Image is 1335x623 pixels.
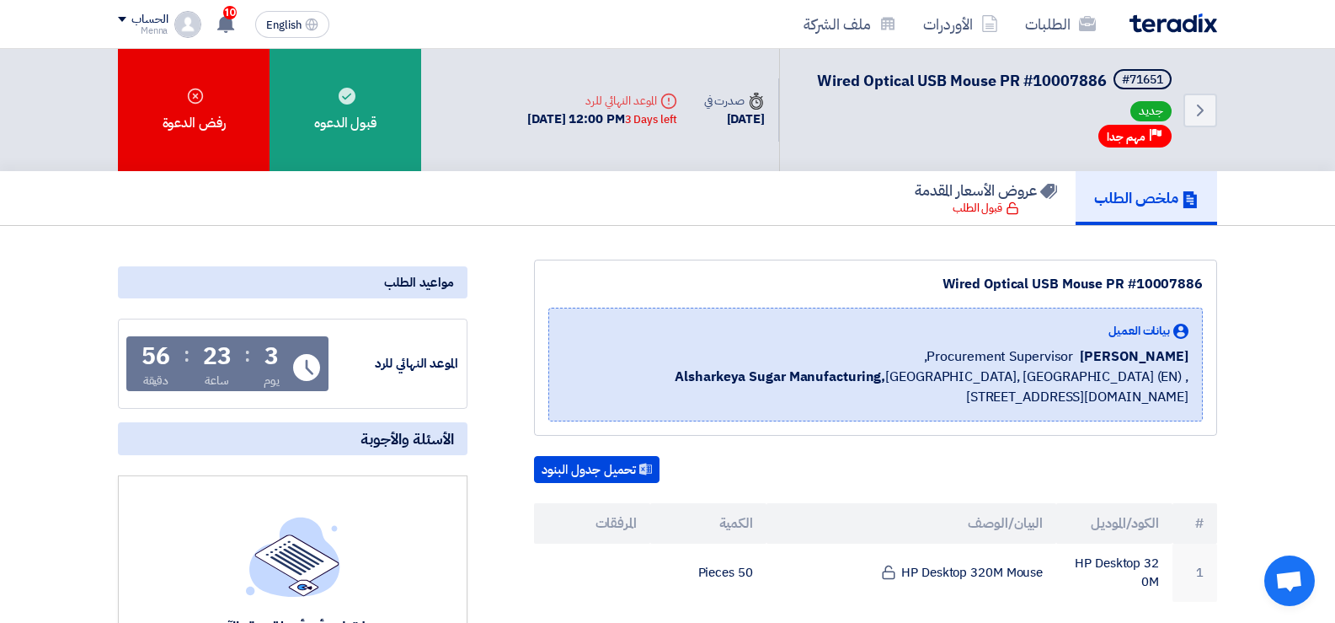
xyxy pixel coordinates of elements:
th: البيان/الوصف [766,503,1057,544]
div: الموعد النهائي للرد [527,92,676,110]
b: Alsharkeya Sugar Manufacturing, [675,367,885,387]
span: Procurement Supervisor, [924,346,1074,367]
div: : [244,340,250,370]
div: الحساب [131,13,168,27]
td: 1 [1172,544,1217,602]
a: الطلبات [1012,4,1109,44]
div: مواعيد الطلب [118,266,467,298]
span: [PERSON_NAME] [1080,346,1188,367]
button: English [255,11,329,38]
span: جديد [1130,101,1172,121]
div: [DATE] [704,110,765,129]
div: #71651 [1122,74,1163,86]
a: عروض الأسعار المقدمة قبول الطلب [896,171,1076,225]
span: 10 [223,6,237,19]
button: تحميل جدول البنود [534,456,659,483]
a: الأوردرات [910,4,1012,44]
span: بيانات العميل [1108,322,1170,340]
div: Open chat [1264,556,1315,606]
span: [GEOGRAPHIC_DATA], [GEOGRAPHIC_DATA] (EN) ,[STREET_ADDRESS][DOMAIN_NAME] [563,367,1188,407]
div: يوم [264,372,280,389]
div: قبول الطلب [953,200,1019,217]
div: : [184,340,190,370]
span: Wired Optical USB Mouse PR #10007886 [817,69,1107,92]
div: Wired Optical USB Mouse PR #10007886 [548,274,1203,294]
td: HP Desktop 320M [1056,544,1172,602]
div: 23 [203,345,232,368]
div: الموعد النهائي للرد [332,354,458,373]
a: ملخص الطلب [1076,171,1217,225]
div: صدرت في [704,92,765,110]
img: empty_state_list.svg [246,517,340,596]
div: قبول الدعوه [270,49,421,171]
span: مهم جدا [1107,129,1145,145]
div: Menna [118,26,168,35]
a: ملف الشركة [790,4,910,44]
div: 3 [264,345,279,368]
div: 56 [142,345,170,368]
div: ساعة [205,372,229,389]
th: الكمية [650,503,766,544]
td: HP Desktop 320M Mouse [766,544,1057,602]
span: English [266,19,302,31]
span: الأسئلة والأجوبة [360,429,454,448]
td: 50 Pieces [650,544,766,602]
th: المرفقات [534,503,650,544]
h5: Wired Optical USB Mouse PR #10007886 [817,69,1175,93]
th: # [1172,503,1217,544]
img: Teradix logo [1129,13,1217,33]
th: الكود/الموديل [1056,503,1172,544]
div: دقيقة [143,372,169,389]
img: profile_test.png [174,11,201,38]
h5: ملخص الطلب [1094,188,1199,207]
div: [DATE] 12:00 PM [527,110,676,129]
div: 3 Days left [625,111,677,128]
div: رفض الدعوة [118,49,270,171]
h5: عروض الأسعار المقدمة [915,180,1057,200]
